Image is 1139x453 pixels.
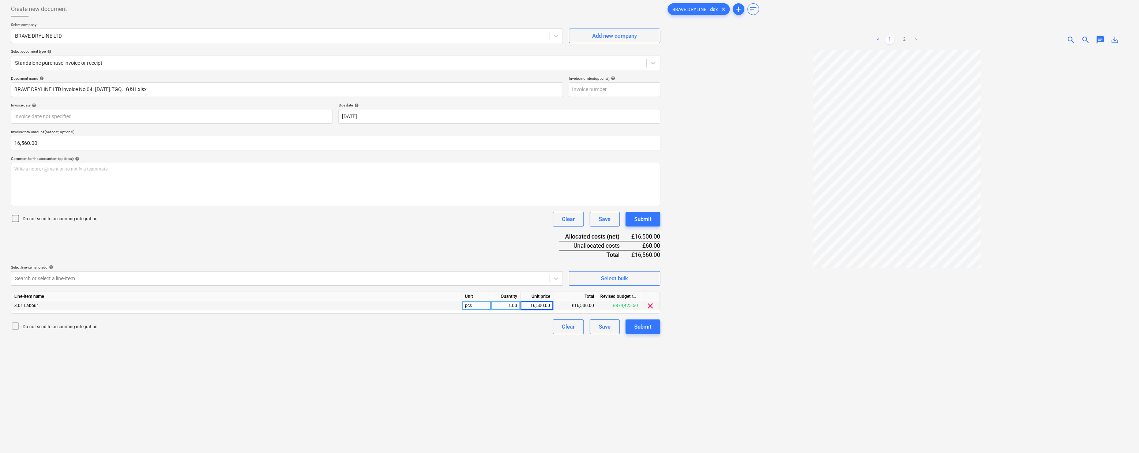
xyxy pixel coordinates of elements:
[11,22,563,29] p: Select company
[23,216,98,222] p: Do not send to accounting integration
[631,241,660,250] div: £60.00
[11,292,462,301] div: Line-item name
[562,322,575,332] div: Clear
[553,319,584,334] button: Clear
[900,35,909,44] a: Page 2
[338,109,660,124] input: Due date not specified
[1096,35,1105,44] span: chat
[609,76,615,81] span: help
[734,5,743,14] span: add
[569,29,660,43] button: Add new company
[590,319,620,334] button: Save
[749,5,758,14] span: sort
[338,103,660,108] div: Due date
[590,212,620,226] button: Save
[625,319,660,334] button: Submit
[11,76,563,81] div: Document name
[553,212,584,226] button: Clear
[553,292,597,301] div: Total
[668,7,722,12] span: BRAVE DRYLINE...xlsx
[11,265,563,270] div: Select line-items to add
[719,5,728,14] span: clear
[631,250,660,259] div: £16,560.00
[523,301,550,310] div: 16,500.00
[14,303,38,308] span: 3.01 Labour
[592,31,637,41] div: Add new company
[1110,35,1119,44] span: save_alt
[30,103,36,108] span: help
[559,241,631,250] div: Unallocated costs
[38,76,44,81] span: help
[634,214,651,224] div: Submit
[11,82,563,97] input: Document name
[11,136,660,150] input: Invoice total amount (net cost, optional)
[559,250,631,259] div: Total
[634,322,651,332] div: Submit
[625,212,660,226] button: Submit
[74,157,79,161] span: help
[11,156,660,161] div: Comment for the accountant (optional)
[562,214,575,224] div: Clear
[1067,35,1075,44] span: zoom_in
[569,82,660,97] input: Invoice number
[599,214,610,224] div: Save
[597,292,641,301] div: Revised budget remaining
[601,274,628,283] div: Select bulk
[11,103,332,108] div: Invoice date
[885,35,894,44] a: Page 1 is your current page
[23,324,98,330] p: Do not send to accounting integration
[599,322,610,332] div: Save
[569,76,660,81] div: Invoice number (optional)
[911,35,920,44] a: Next page
[11,109,332,124] input: Invoice date not specified
[11,5,67,14] span: Create new document
[873,35,882,44] a: Previous page
[520,292,553,301] div: Unit price
[462,292,491,301] div: Unit
[553,301,597,310] div: £16,500.00
[48,265,53,269] span: help
[494,301,517,310] div: 1.00
[646,302,655,310] span: clear
[11,130,660,136] p: Invoice total amount (net cost, optional)
[559,232,631,241] div: Allocated costs (net)
[569,271,660,286] button: Select bulk
[491,292,520,301] div: Quantity
[1081,35,1090,44] span: zoom_out
[46,49,52,54] span: help
[597,301,641,310] div: £874,425.50
[462,301,491,310] div: pcs
[353,103,358,108] span: help
[11,49,660,54] div: Select document type
[668,3,730,15] div: BRAVE DRYLINE...xlsx
[631,232,660,241] div: £16,500.00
